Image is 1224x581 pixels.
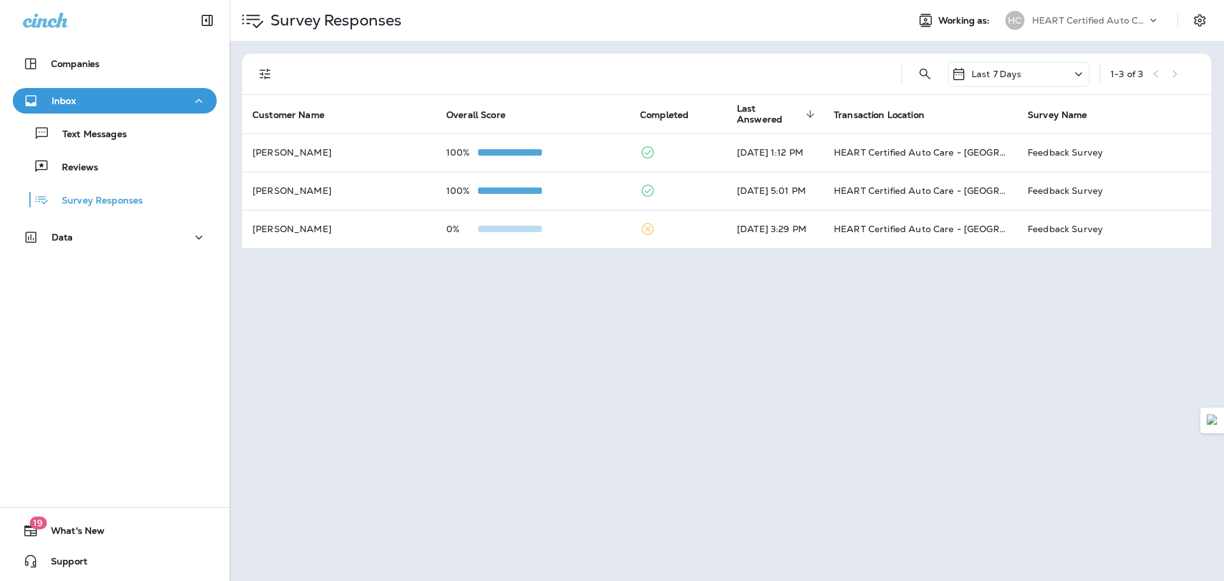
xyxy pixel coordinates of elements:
td: [DATE] 3:29 PM [727,210,824,248]
span: Transaction Location [834,110,924,121]
td: Feedback Survey [1017,133,1211,172]
span: Transaction Location [834,109,941,121]
span: Last Answered [737,103,802,125]
td: [PERSON_NAME] [242,172,436,210]
button: Search Survey Responses [912,61,938,87]
button: 19What's New [13,518,217,543]
button: Survey Responses [13,186,217,213]
p: 0% [446,224,478,234]
td: [PERSON_NAME] [242,210,436,248]
td: Feedback Survey [1017,172,1211,210]
span: Customer Name [252,110,324,121]
button: Settings [1188,9,1211,32]
p: Reviews [49,162,98,174]
p: Companies [51,59,99,69]
button: Data [13,224,217,250]
p: Last 7 Days [972,69,1022,79]
p: HEART Certified Auto Care [1032,15,1147,26]
img: Detect Auto [1207,415,1218,426]
span: Support [38,556,87,571]
button: Filters [252,61,278,87]
button: Collapse Sidebar [189,8,225,33]
span: Last Answered [737,103,819,125]
button: Support [13,548,217,574]
span: Overall Score [446,109,522,121]
button: Reviews [13,153,217,180]
td: [PERSON_NAME] [242,133,436,172]
p: Text Messages [50,129,127,141]
span: Customer Name [252,109,341,121]
p: Inbox [52,96,76,106]
span: Completed [640,110,688,121]
span: Overall Score [446,110,506,121]
span: Working as: [938,15,993,26]
p: 100% [446,186,478,196]
span: Survey Name [1028,109,1104,121]
p: Data [52,232,73,242]
td: HEART Certified Auto Care - [GEOGRAPHIC_DATA] [824,172,1017,210]
td: Feedback Survey [1017,210,1211,248]
p: 100% [446,147,478,158]
span: Completed [640,109,705,121]
p: Survey Responses [49,195,143,207]
td: HEART Certified Auto Care - [GEOGRAPHIC_DATA] [824,210,1017,248]
div: 1 - 3 of 3 [1111,69,1143,79]
td: [DATE] 5:01 PM [727,172,824,210]
span: Survey Name [1028,110,1088,121]
button: Text Messages [13,120,217,147]
button: Companies [13,51,217,77]
span: 19 [29,517,47,529]
td: HEART Certified Auto Care - [GEOGRAPHIC_DATA] [824,133,1017,172]
button: Inbox [13,88,217,114]
td: [DATE] 1:12 PM [727,133,824,172]
div: HC [1005,11,1024,30]
span: What's New [38,526,105,541]
p: Survey Responses [265,11,402,30]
